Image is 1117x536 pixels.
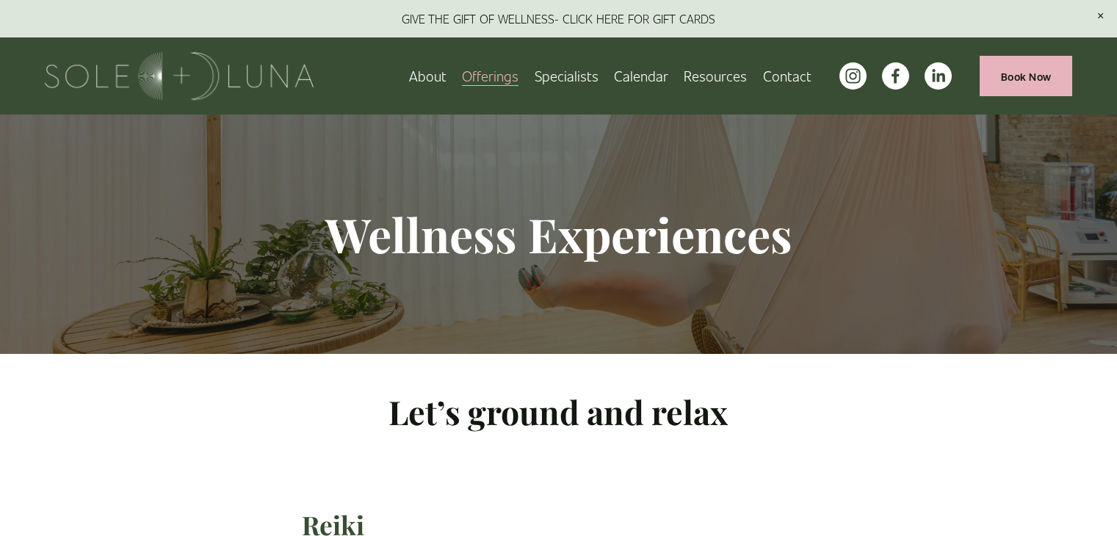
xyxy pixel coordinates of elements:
[925,62,952,90] a: LinkedIn
[882,62,909,90] a: facebook-unauth
[302,391,816,433] h2: Let’s ground and relax
[462,63,518,89] a: folder dropdown
[684,63,747,89] a: folder dropdown
[839,62,867,90] a: instagram-unauth
[45,52,314,100] img: Sole + Luna
[684,65,747,87] span: Resources
[980,56,1072,96] a: Book Now
[535,63,599,89] a: Specialists
[763,63,811,89] a: Contact
[409,63,447,89] a: About
[462,65,518,87] span: Offerings
[614,63,668,89] a: Calendar
[173,206,944,264] h1: Wellness Experiences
